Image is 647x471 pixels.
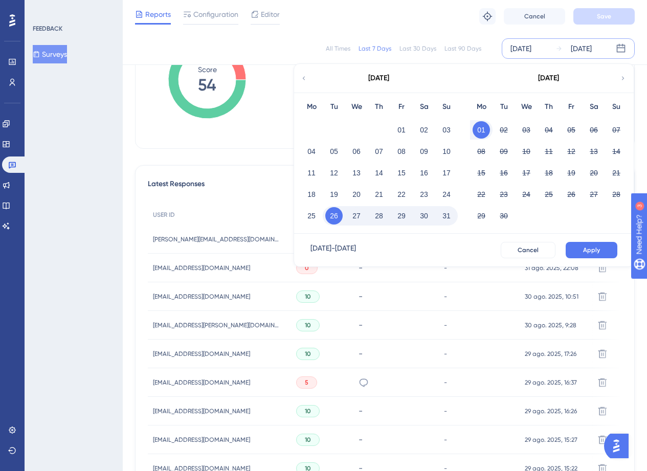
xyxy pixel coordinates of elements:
button: Surveys [33,45,67,63]
button: 01 [473,121,490,139]
button: 02 [495,121,512,139]
button: 25 [303,207,320,225]
button: 29 [473,207,490,225]
iframe: UserGuiding AI Assistant Launcher [604,431,635,461]
div: 3 [71,5,74,13]
button: 20 [348,186,365,203]
button: 19 [325,186,343,203]
span: 0 [305,264,309,272]
button: 30 [495,207,512,225]
div: Fr [390,101,413,113]
button: 24 [438,186,455,203]
button: Save [573,8,635,25]
span: 29 ago. 2025, 15:27 [525,436,577,444]
div: [DATE] [510,42,531,55]
span: - [444,378,447,387]
span: 29 ago. 2025, 16:37 [525,378,577,387]
div: Tu [323,101,345,113]
button: 24 [518,186,535,203]
span: Save [597,12,611,20]
button: 10 [518,143,535,160]
button: 22 [393,186,410,203]
span: - [444,264,447,272]
button: 06 [585,121,603,139]
span: 10 [305,407,311,415]
button: 11 [540,143,557,160]
span: - [444,407,447,415]
div: FEEDBACK [33,25,62,33]
div: Last 90 Days [444,44,481,53]
button: 09 [415,143,433,160]
span: Cancel [524,12,545,20]
div: [DATE] - [DATE] [310,242,356,258]
span: Cancel [518,246,539,254]
span: Reports [145,8,171,20]
tspan: Score [198,65,217,74]
div: - [359,349,434,358]
button: 01 [393,121,410,139]
button: Apply [566,242,617,258]
button: 07 [370,143,388,160]
span: Editor [261,8,280,20]
button: 16 [495,164,512,182]
button: 15 [393,164,410,182]
span: [EMAIL_ADDRESS][PERSON_NAME][DOMAIN_NAME] [153,321,281,329]
button: 21 [608,164,625,182]
button: 05 [325,143,343,160]
button: 30 [415,207,433,225]
button: 13 [348,164,365,182]
div: Mo [470,101,493,113]
span: 29 ago. 2025, 17:26 [525,350,576,358]
button: 27 [348,207,365,225]
button: 21 [370,186,388,203]
button: 12 [325,164,343,182]
button: 04 [540,121,557,139]
button: 03 [438,121,455,139]
button: 27 [585,186,603,203]
div: Tu [493,101,515,113]
button: 23 [495,186,512,203]
button: 15 [473,164,490,182]
button: 09 [495,143,512,160]
span: 30 ago. 2025, 9:28 [525,321,576,329]
button: 28 [608,186,625,203]
button: 10 [438,143,455,160]
span: 31 ago. 2025, 22:08 [525,264,578,272]
button: 17 [518,164,535,182]
button: 18 [540,164,557,182]
div: Last 7 Days [359,44,391,53]
span: [EMAIL_ADDRESS][DOMAIN_NAME] [153,378,250,387]
div: Su [435,101,458,113]
span: [EMAIL_ADDRESS][DOMAIN_NAME] [153,350,250,358]
button: 31 [438,207,455,225]
tspan: 54 [198,75,216,95]
span: - [444,321,447,329]
span: - [444,436,447,444]
button: 08 [393,143,410,160]
div: All Times [326,44,350,53]
button: 26 [563,186,580,203]
div: Sa [413,101,435,113]
span: Latest Responses [148,178,205,196]
button: 29 [393,207,410,225]
div: Sa [583,101,605,113]
span: [PERSON_NAME][EMAIL_ADDRESS][DOMAIN_NAME] [153,235,281,243]
button: 04 [303,143,320,160]
button: 23 [415,186,433,203]
button: 16 [415,164,433,182]
span: 10 [305,350,311,358]
button: 25 [540,186,557,203]
div: Last 30 Days [399,44,436,53]
span: 10 [305,436,311,444]
div: - [359,320,434,330]
span: [EMAIL_ADDRESS][DOMAIN_NAME] [153,293,250,301]
button: 05 [563,121,580,139]
div: Su [605,101,628,113]
div: - [359,291,434,301]
button: 19 [563,164,580,182]
div: - [359,263,434,273]
button: 03 [518,121,535,139]
button: 13 [585,143,603,160]
button: 11 [303,164,320,182]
